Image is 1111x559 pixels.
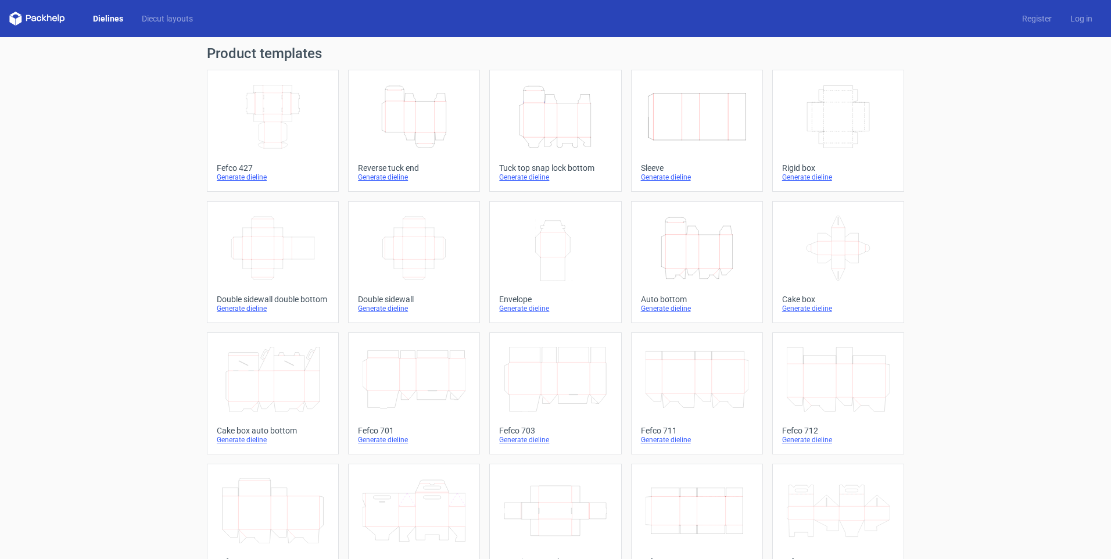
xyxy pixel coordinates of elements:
a: Fefco 711Generate dieline [631,332,763,454]
div: Auto bottom [641,295,753,304]
div: Fefco 701 [358,426,470,435]
a: Rigid boxGenerate dieline [772,70,904,192]
a: Fefco 427Generate dieline [207,70,339,192]
a: Log in [1061,13,1102,24]
div: Generate dieline [641,304,753,313]
a: Double sidewallGenerate dieline [348,201,480,323]
a: Reverse tuck endGenerate dieline [348,70,480,192]
a: SleeveGenerate dieline [631,70,763,192]
a: Auto bottomGenerate dieline [631,201,763,323]
div: Generate dieline [358,173,470,182]
div: Generate dieline [782,304,894,313]
div: Generate dieline [499,173,611,182]
div: Cake box [782,295,894,304]
div: Generate dieline [358,304,470,313]
div: Generate dieline [782,435,894,445]
div: Reverse tuck end [358,163,470,173]
div: Generate dieline [217,173,329,182]
div: Generate dieline [358,435,470,445]
a: Fefco 712Generate dieline [772,332,904,454]
a: Fefco 703Generate dieline [489,332,621,454]
div: Fefco 711 [641,426,753,435]
div: Generate dieline [499,435,611,445]
div: Double sidewall double bottom [217,295,329,304]
div: Generate dieline [641,435,753,445]
div: Double sidewall [358,295,470,304]
a: Register [1013,13,1061,24]
div: Tuck top snap lock bottom [499,163,611,173]
div: Generate dieline [217,435,329,445]
a: Tuck top snap lock bottomGenerate dieline [489,70,621,192]
a: Cake boxGenerate dieline [772,201,904,323]
div: Generate dieline [782,173,894,182]
div: Generate dieline [499,304,611,313]
div: Fefco 427 [217,163,329,173]
div: Fefco 703 [499,426,611,435]
div: Rigid box [782,163,894,173]
div: Generate dieline [217,304,329,313]
div: Fefco 712 [782,426,894,435]
a: Diecut layouts [132,13,202,24]
h1: Product templates [207,46,904,60]
a: Fefco 701Generate dieline [348,332,480,454]
a: Dielines [84,13,132,24]
a: EnvelopeGenerate dieline [489,201,621,323]
a: Double sidewall double bottomGenerate dieline [207,201,339,323]
a: Cake box auto bottomGenerate dieline [207,332,339,454]
div: Cake box auto bottom [217,426,329,435]
div: Sleeve [641,163,753,173]
div: Envelope [499,295,611,304]
div: Generate dieline [641,173,753,182]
